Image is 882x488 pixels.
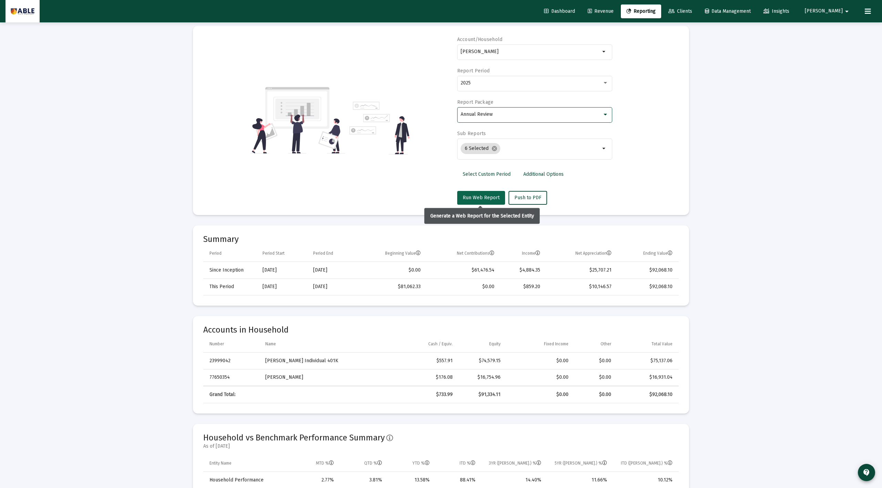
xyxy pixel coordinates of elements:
[461,80,471,86] span: 2025
[461,143,500,154] mat-chip: 6 Selected
[209,341,224,347] div: Number
[434,455,480,472] td: Column ITD %
[545,245,616,262] td: Column Net Appreciation
[457,251,494,256] div: Net Contributions
[263,267,304,274] div: [DATE]
[862,468,871,477] mat-icon: contact_support
[343,477,382,484] div: 3.81%
[545,262,616,278] td: $25,707.21
[356,245,425,262] td: Column Beginning Value
[573,336,616,353] td: Column Other
[544,8,575,14] span: Dashboard
[462,374,501,381] div: $16,754.96
[539,4,581,18] a: Dashboard
[203,236,679,243] mat-card-title: Summary
[668,8,692,14] span: Clients
[601,341,611,347] div: Other
[439,477,475,484] div: 88.41%
[463,195,500,201] span: Run Web Report
[485,477,541,484] div: 14.40%
[260,353,390,369] td: [PERSON_NAME] Individual 401K
[705,8,751,14] span: Data Management
[626,8,656,14] span: Reporting
[575,251,612,256] div: Net Appreciation
[258,245,308,262] td: Column Period Start
[11,4,34,18] img: Dashboard
[509,191,547,205] button: Push to PDF
[457,191,505,205] button: Run Web Report
[316,460,334,466] div: MTD %
[617,477,673,484] div: 10.12%
[480,455,546,472] td: Column 3YR (Ann.) %
[616,262,679,278] td: $92,068.10
[395,374,453,381] div: $176.08
[546,455,612,472] td: Column 5YR (Ann.) %
[843,4,851,18] mat-icon: arrow_drop_down
[578,391,611,398] div: $0.00
[462,357,501,364] div: $74,579.15
[463,171,511,177] span: Select Custom Period
[313,251,333,256] div: Period End
[260,369,390,386] td: [PERSON_NAME]
[313,283,351,290] div: [DATE]
[652,341,673,347] div: Total Value
[489,460,541,466] div: 3YR ([PERSON_NAME].) %
[499,278,545,295] td: $859.20
[209,251,222,256] div: Period
[621,357,673,364] div: $75,137.06
[458,336,505,353] td: Column Equity
[313,267,351,274] div: [DATE]
[514,195,541,201] span: Push to PDF
[203,278,258,295] td: This Period
[588,8,614,14] span: Revenue
[209,460,232,466] div: Entity Name
[265,341,276,347] div: Name
[523,171,564,177] span: Additional Options
[457,99,494,105] label: Report Package
[462,391,501,398] div: $91,334.11
[489,341,501,347] div: Equity
[461,49,600,54] input: Search or select an account or household
[663,4,698,18] a: Clients
[545,278,616,295] td: $10,146.57
[203,353,260,369] td: 23999042
[425,278,499,295] td: $0.00
[510,357,568,364] div: $0.00
[263,283,304,290] div: [DATE]
[510,374,568,381] div: $0.00
[392,477,430,484] div: 13.58%
[203,245,258,262] td: Column Period
[308,245,356,262] td: Column Period End
[797,4,859,18] button: [PERSON_NAME]
[260,336,390,353] td: Column Name
[600,144,608,153] mat-icon: arrow_drop_down
[461,142,600,155] mat-chip-list: Selection
[203,443,393,450] mat-card-subtitle: As of [DATE]
[457,37,503,42] label: Account/Household
[600,48,608,56] mat-icon: arrow_drop_down
[544,341,568,347] div: Fixed Income
[349,102,410,154] img: reporting-alt
[621,391,673,398] div: $92,068.10
[203,336,679,403] div: Data grid
[203,369,260,386] td: 77650354
[643,251,673,256] div: Ending Value
[387,455,434,472] td: Column YTD %
[758,4,795,18] a: Insights
[395,391,453,398] div: $733.99
[551,477,607,484] div: 11.66%
[616,278,679,295] td: $92,068.10
[356,278,425,295] td: $81,062.33
[364,460,382,466] div: QTD %
[522,251,540,256] div: Income
[616,336,679,353] td: Column Total Value
[616,245,679,262] td: Column Ending Value
[499,245,545,262] td: Column Income
[457,131,486,136] label: Sub Reports
[203,262,258,278] td: Since Inception
[621,374,673,381] div: $16,931.04
[339,455,387,472] td: Column QTD %
[612,455,679,472] td: Column ITD (Ann.) %
[621,4,661,18] a: Reporting
[578,374,611,381] div: $0.00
